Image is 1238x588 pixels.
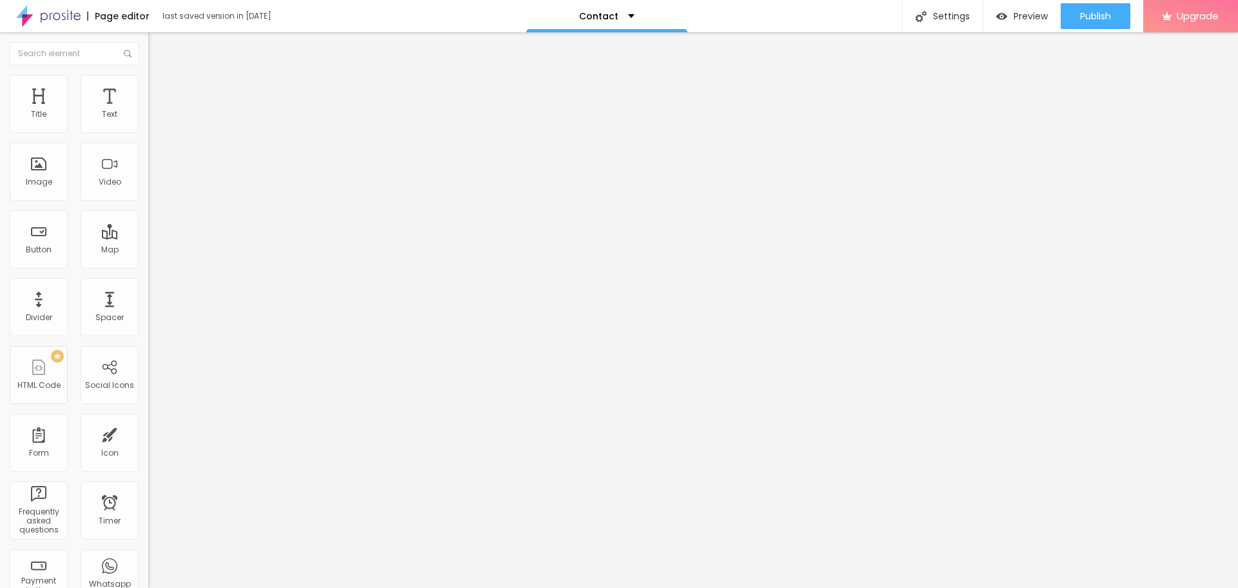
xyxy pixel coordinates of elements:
img: view-1.svg [996,11,1007,22]
span: Preview [1014,11,1048,21]
div: Page editor [87,12,150,21]
div: Social Icons [85,381,134,390]
div: Form [29,449,49,458]
button: Publish [1061,3,1130,29]
div: Title [31,110,46,119]
div: Button [26,245,52,254]
div: last saved version in [DATE] [162,12,311,20]
div: HTML Code [17,381,61,390]
div: Map [101,245,119,254]
div: Frequently asked questions [13,507,64,535]
p: Contact [579,12,618,21]
span: Publish [1080,11,1111,21]
iframe: Editor [148,32,1238,588]
img: Icone [916,11,927,22]
div: Timer [99,516,121,525]
div: Spacer [95,313,124,322]
img: Icone [124,50,132,57]
div: Icon [101,449,119,458]
input: Search element [10,42,139,65]
span: Upgrade [1177,10,1219,21]
div: Video [99,177,121,187]
div: Image [26,177,52,187]
button: Preview [983,3,1061,29]
div: Divider [26,313,52,322]
div: Text [102,110,117,119]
